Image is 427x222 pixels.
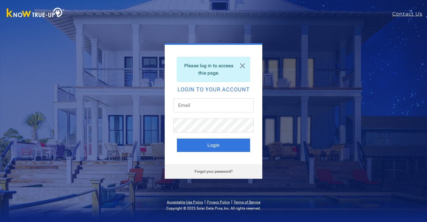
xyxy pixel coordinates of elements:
span: | [204,199,206,205]
a: Acceptable Use Policy [167,200,203,204]
input: Email [173,98,254,112]
a: Close [235,57,250,74]
a: Forgot your password? [195,169,233,174]
button: Login [177,139,250,152]
a: Privacy Policy [207,200,230,204]
div: Please log in to access this page. [177,57,250,82]
img: Know True-Up [4,6,68,20]
a: Terms of Service [234,200,260,204]
h2: Login to your account [177,87,250,92]
a: Contact Us [392,10,427,18]
span: | [231,199,232,205]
